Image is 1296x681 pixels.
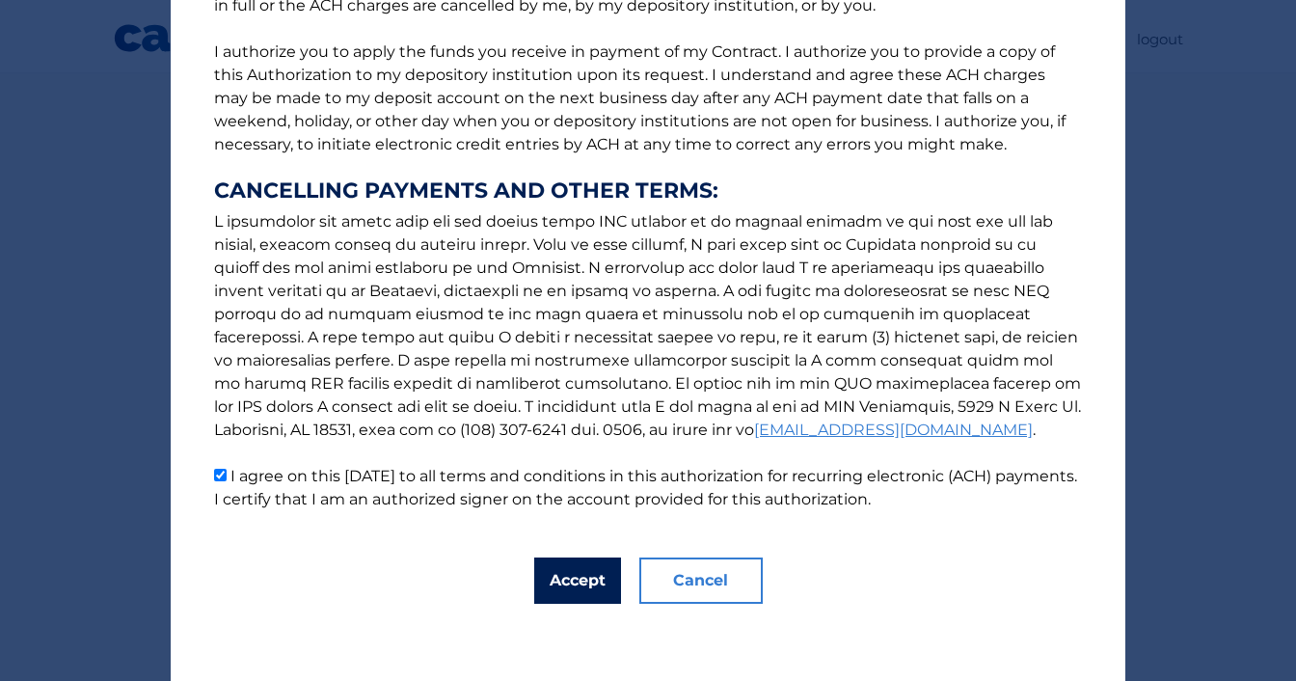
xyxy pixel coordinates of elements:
a: [EMAIL_ADDRESS][DOMAIN_NAME] [754,421,1033,439]
label: I agree on this [DATE] to all terms and conditions in this authorization for recurring electronic... [214,467,1077,508]
button: Cancel [639,558,763,604]
button: Accept [534,558,621,604]
strong: CANCELLING PAYMENTS AND OTHER TERMS: [214,179,1082,203]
